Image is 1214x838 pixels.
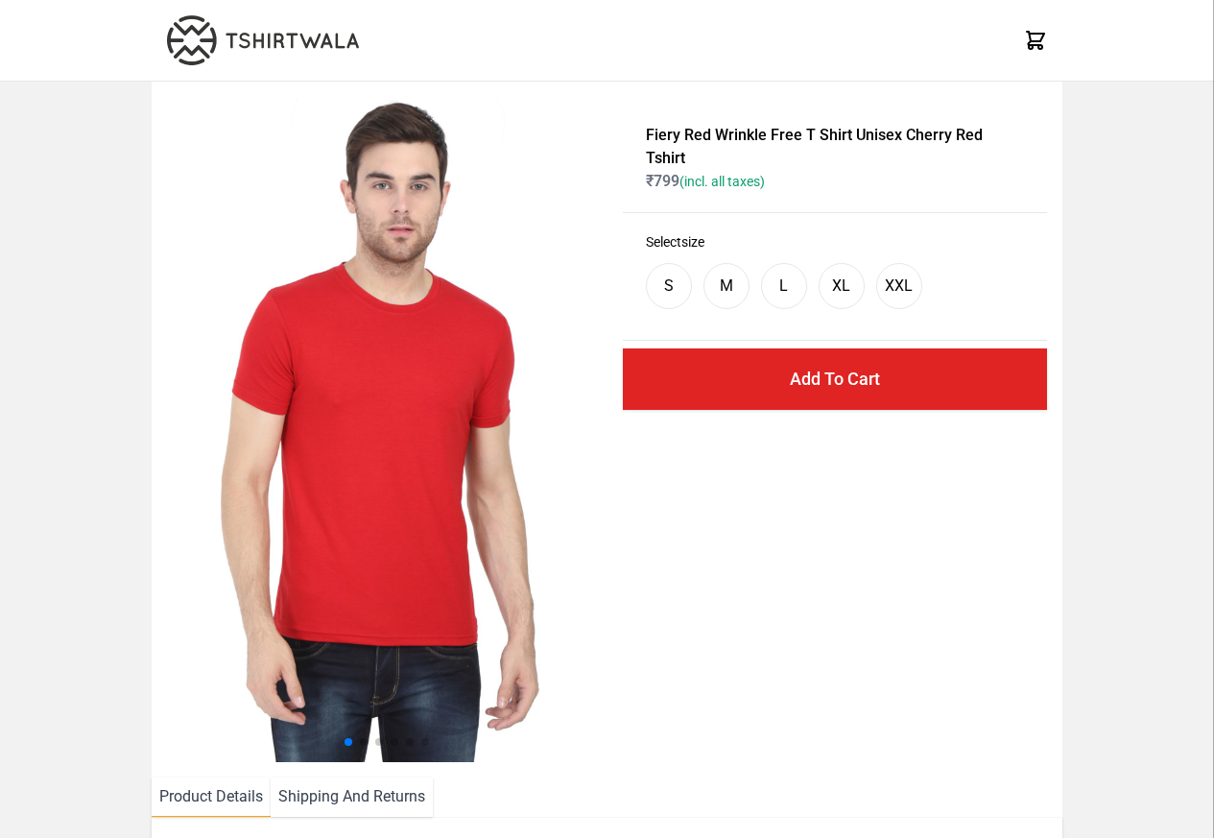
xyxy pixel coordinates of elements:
[646,124,1024,170] h1: Fiery Red Wrinkle Free T Shirt Unisex Cherry Red Tshirt
[779,275,788,298] div: L
[664,275,674,298] div: S
[271,778,433,817] li: Shipping And Returns
[167,15,359,65] img: TW-LOGO-400-104.png
[720,275,733,298] div: M
[646,232,1024,251] h3: Select size
[885,275,913,298] div: XXL
[623,348,1047,410] button: Add To Cart
[646,172,765,190] span: ₹ 799
[832,275,850,298] div: XL
[167,97,610,762] img: 4M6A2225.jpg
[679,174,765,189] span: (incl. all taxes)
[152,778,271,817] li: Product Details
